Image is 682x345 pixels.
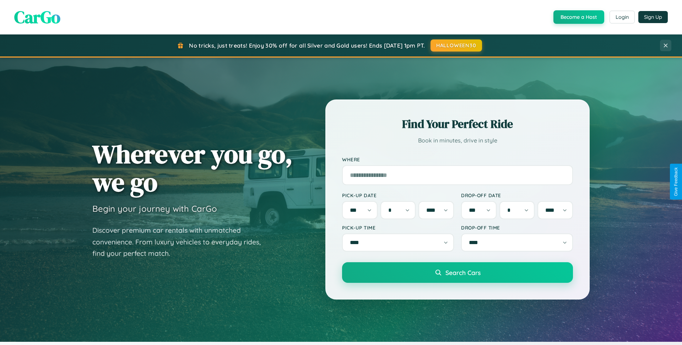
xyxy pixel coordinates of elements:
[342,135,573,146] p: Book in minutes, drive in style
[342,192,454,198] label: Pick-up Date
[92,203,217,214] h3: Begin your journey with CarGo
[638,11,668,23] button: Sign Up
[553,10,604,24] button: Become a Host
[610,11,635,23] button: Login
[342,116,573,132] h2: Find Your Perfect Ride
[461,192,573,198] label: Drop-off Date
[431,39,482,52] button: HALLOWEEN30
[342,225,454,231] label: Pick-up Time
[189,42,425,49] span: No tricks, just treats! Enjoy 30% off for all Silver and Gold users! Ends [DATE] 1pm PT.
[673,167,678,196] div: Give Feedback
[445,269,481,276] span: Search Cars
[92,140,293,196] h1: Wherever you go, we go
[342,156,573,162] label: Where
[14,5,60,29] span: CarGo
[342,262,573,283] button: Search Cars
[461,225,573,231] label: Drop-off Time
[92,225,270,259] p: Discover premium car rentals with unmatched convenience. From luxury vehicles to everyday rides, ...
